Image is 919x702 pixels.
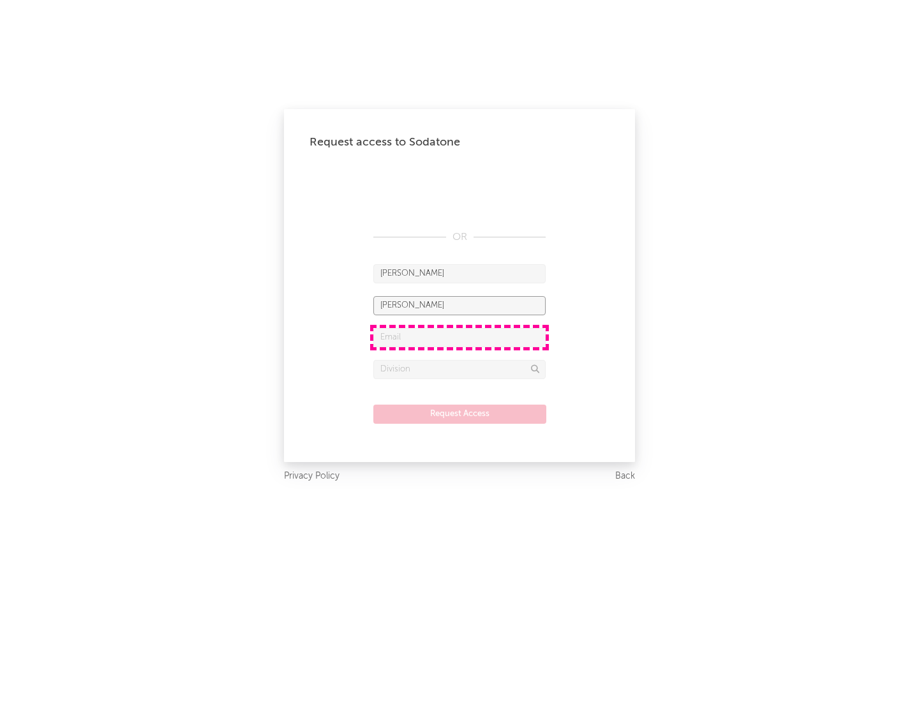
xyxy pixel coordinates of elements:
[373,230,546,245] div: OR
[615,468,635,484] a: Back
[373,264,546,283] input: First Name
[284,468,340,484] a: Privacy Policy
[373,328,546,347] input: Email
[310,135,609,150] div: Request access to Sodatone
[373,405,546,424] button: Request Access
[373,360,546,379] input: Division
[373,296,546,315] input: Last Name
